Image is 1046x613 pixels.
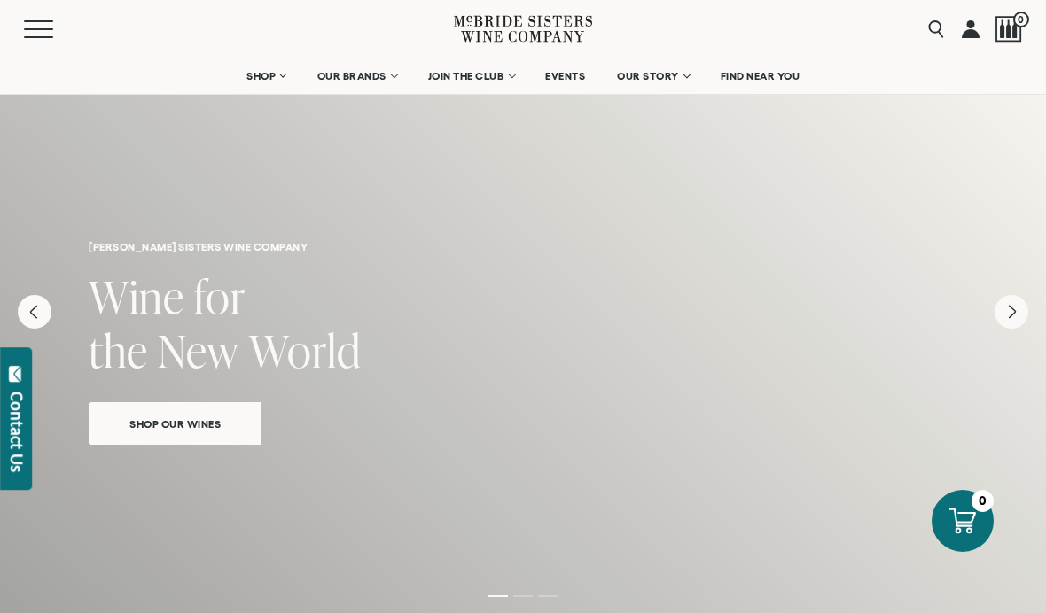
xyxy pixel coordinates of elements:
span: New [158,320,239,381]
li: Page dot 2 [513,595,533,597]
a: EVENTS [534,58,597,94]
a: OUR STORY [605,58,700,94]
span: EVENTS [545,70,585,82]
a: Shop Our Wines [89,402,261,445]
span: Wine [89,266,184,327]
span: SHOP [246,70,277,82]
span: JOIN THE CLUB [428,70,504,82]
span: for [194,266,246,327]
h6: [PERSON_NAME] sisters wine company [89,241,957,252]
span: Shop Our Wines [98,414,252,434]
div: Contact Us [8,392,26,472]
li: Page dot 1 [488,595,508,597]
button: Next [995,295,1028,329]
button: Mobile Menu Trigger [24,20,88,38]
span: FIND NEAR YOU [721,70,800,82]
a: SHOP [235,58,297,94]
a: FIND NEAR YOU [709,58,812,94]
div: 0 [972,490,994,512]
a: OUR BRANDS [306,58,408,94]
li: Page dot 3 [538,595,558,597]
button: Previous [18,295,51,329]
span: OUR STORY [617,70,679,82]
span: World [249,320,361,381]
span: the [89,320,148,381]
a: JOIN THE CLUB [417,58,526,94]
span: OUR BRANDS [317,70,386,82]
span: 0 [1013,12,1029,27]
